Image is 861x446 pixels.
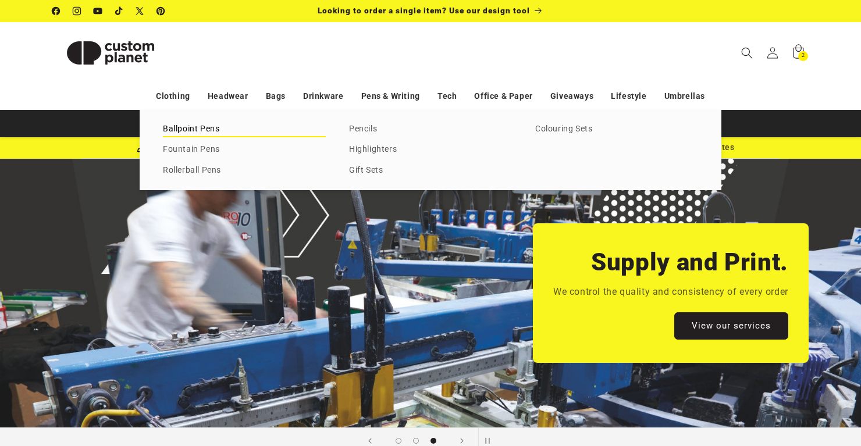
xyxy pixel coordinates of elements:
[535,122,698,137] a: Colouring Sets
[553,284,788,301] p: We control the quality and consistency of every order
[437,86,457,106] a: Tech
[349,142,512,158] a: Highlighters
[156,86,190,106] a: Clothing
[208,86,248,106] a: Headwear
[349,163,512,179] a: Gift Sets
[349,122,512,137] a: Pencils
[48,22,173,83] a: Custom Planet
[611,86,646,106] a: Lifestyle
[266,86,286,106] a: Bags
[664,86,705,106] a: Umbrellas
[303,86,343,106] a: Drinkware
[734,40,760,66] summary: Search
[550,86,593,106] a: Giveaways
[661,320,861,446] iframe: Chat Widget
[52,27,169,79] img: Custom Planet
[163,142,326,158] a: Fountain Pens
[163,122,326,137] a: Ballpoint Pens
[802,51,805,61] span: 2
[591,247,788,278] h2: Supply and Print.
[674,312,788,340] a: View our services
[163,163,326,179] a: Rollerball Pens
[474,86,532,106] a: Office & Paper
[361,86,420,106] a: Pens & Writing
[318,6,530,15] span: Looking to order a single item? Use our design tool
